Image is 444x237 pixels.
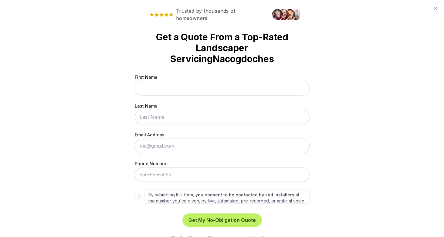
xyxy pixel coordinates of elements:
[195,192,294,197] strong: you consent to be contacted by sod installers
[182,213,262,227] button: Get My No-Obligation Quote
[135,74,310,80] label: First Name
[135,132,310,138] label: Email Address
[135,81,310,95] input: First Name
[135,167,310,182] input: 555-555-5555
[144,189,310,204] label: By submitting this form, at the number you've given, by live, automated, pre-recorded, or artific...
[135,110,310,124] input: Last Name
[135,139,310,153] input: me@gmail.com
[144,32,300,64] strong: Get a Quote From a Top-Rated Landscaper Servicing Nacogdoches
[135,103,310,109] label: Last Name
[144,7,268,22] span: Trusted by thousands of homeowners
[135,160,310,167] label: Phone Number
